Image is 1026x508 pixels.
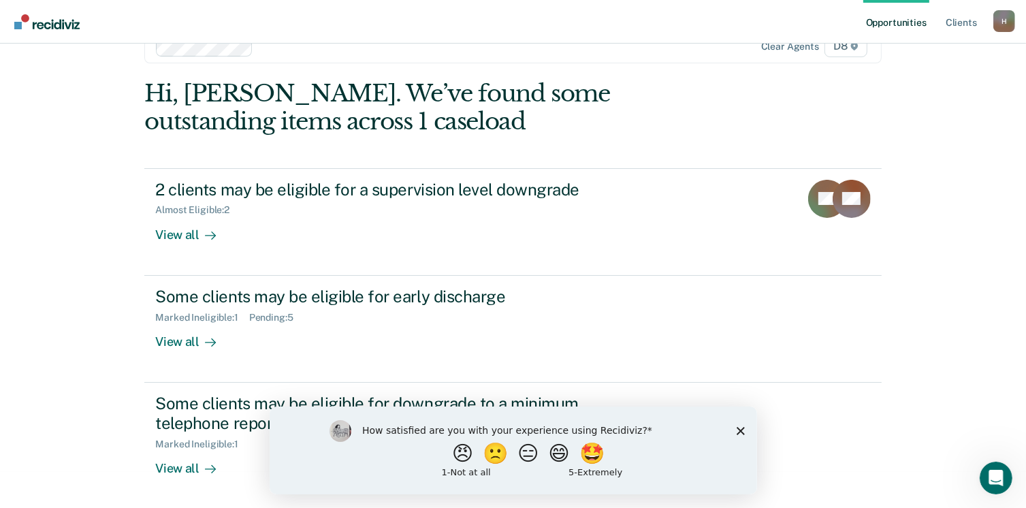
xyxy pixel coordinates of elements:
a: Some clients may be eligible for early dischargeMarked Ineligible:1Pending:5View all [144,276,881,383]
div: Marked Ineligible : 1 [155,439,249,450]
div: Almost Eligible : 2 [155,204,240,216]
div: Pending : 5 [249,312,304,323]
iframe: Survey by Kim from Recidiviz [270,407,757,494]
div: Clear agents [761,41,819,52]
div: Hi, [PERSON_NAME]. We’ve found some outstanding items across 1 caseload [144,80,734,136]
img: Recidiviz [14,14,80,29]
div: Marked Ineligible : 1 [155,312,249,323]
button: Profile dropdown button [993,10,1015,32]
div: View all [155,323,231,349]
div: 2 clients may be eligible for a supervision level downgrade [155,180,633,200]
div: View all [155,216,231,242]
div: Some clients may be eligible for early discharge [155,287,633,306]
a: 2 clients may be eligible for a supervision level downgradeAlmost Eligible:2View all [144,168,881,276]
span: D8 [824,35,867,57]
iframe: Intercom live chat [980,462,1012,494]
div: H [993,10,1015,32]
div: View all [155,449,231,476]
div: Some clients may be eligible for downgrade to a minimum telephone reporting [155,394,633,433]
